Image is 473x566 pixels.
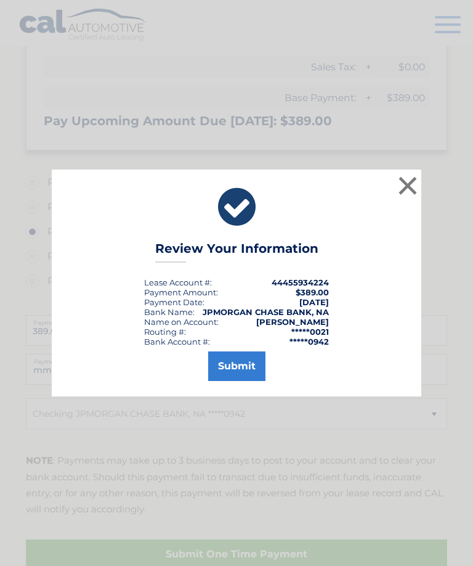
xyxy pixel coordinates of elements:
[256,317,329,327] strong: [PERSON_NAME]
[144,337,210,347] div: Bank Account #:
[208,351,265,381] button: Submit
[144,277,212,287] div: Lease Account #:
[144,317,219,327] div: Name on Account:
[144,287,218,297] div: Payment Amount:
[155,241,318,263] h3: Review Your Information
[203,307,329,317] strong: JPMORGAN CHASE BANK, NA
[144,327,186,337] div: Routing #:
[395,173,420,198] button: ×
[299,297,329,307] span: [DATE]
[272,277,329,287] strong: 44455934224
[144,297,203,307] span: Payment Date
[144,307,195,317] div: Bank Name:
[144,297,204,307] div: :
[296,287,329,297] span: $389.00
